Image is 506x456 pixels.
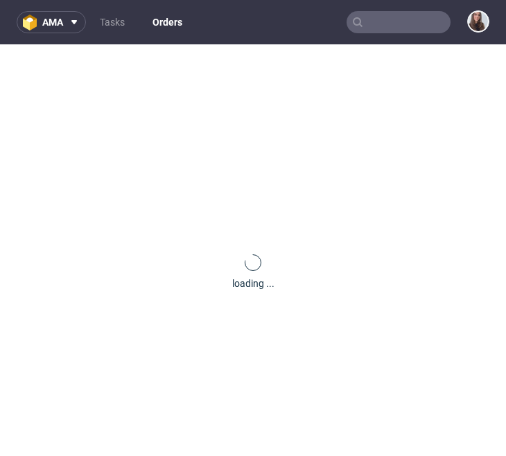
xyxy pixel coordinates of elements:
[91,11,133,33] a: Tasks
[232,277,274,290] div: loading ...
[23,15,42,30] img: logo
[42,17,63,27] span: ama
[469,12,488,31] img: Sandra Beśka
[144,11,191,33] a: Orders
[17,11,86,33] button: ama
